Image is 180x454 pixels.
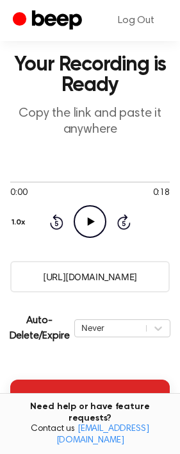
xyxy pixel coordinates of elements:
[8,424,172,446] span: Contact us
[10,212,30,233] button: 1.0x
[81,322,140,334] div: Never
[10,313,70,344] p: Auto-Delete/Expire
[10,106,170,138] p: Copy the link and paste it anywhere
[105,5,167,36] a: Log Out
[10,55,170,96] h1: Your Recording is Ready
[56,425,149,445] a: [EMAIL_ADDRESS][DOMAIN_NAME]
[10,187,27,200] span: 0:00
[153,187,170,200] span: 0:18
[10,380,170,416] button: Insert into Docs
[13,8,85,33] a: Beep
